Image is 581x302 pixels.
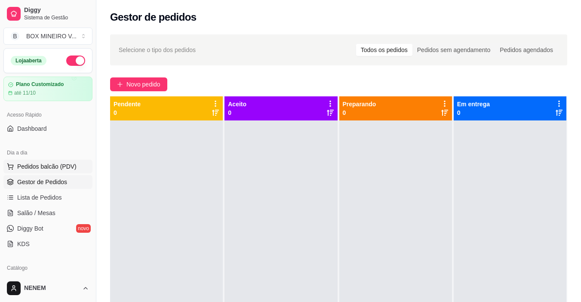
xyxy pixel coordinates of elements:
[66,55,85,66] button: Alterar Status
[228,108,246,117] p: 0
[117,81,123,87] span: plus
[3,108,92,122] div: Acesso Rápido
[17,178,67,186] span: Gestor de Pedidos
[17,224,43,233] span: Diggy Bot
[14,89,36,96] article: até 11/10
[17,240,30,248] span: KDS
[24,14,89,21] span: Sistema de Gestão
[17,124,47,133] span: Dashboard
[114,108,141,117] p: 0
[17,193,62,202] span: Lista de Pedidos
[3,222,92,235] a: Diggy Botnovo
[17,162,77,171] span: Pedidos balcão (PDV)
[24,6,89,14] span: Diggy
[3,160,92,173] button: Pedidos balcão (PDV)
[16,81,64,88] article: Plano Customizado
[17,209,55,217] span: Salão / Mesas
[356,44,412,56] div: Todos os pedidos
[3,77,92,101] a: Plano Customizadoaté 11/10
[3,28,92,45] button: Select a team
[3,146,92,160] div: Dia a dia
[24,284,79,292] span: NENEM
[114,100,141,108] p: Pendente
[126,80,160,89] span: Novo pedido
[110,10,197,24] h2: Gestor de pedidos
[3,3,92,24] a: DiggySistema de Gestão
[457,108,490,117] p: 0
[3,175,92,189] a: Gestor de Pedidos
[3,237,92,251] a: KDS
[3,261,92,275] div: Catálogo
[495,44,558,56] div: Pedidos agendados
[3,278,92,299] button: NENEM
[110,77,167,91] button: Novo pedido
[26,32,77,40] div: BOX MINEIRO V ...
[3,191,92,204] a: Lista de Pedidos
[119,45,196,55] span: Selecione o tipo dos pedidos
[11,56,46,65] div: Loja aberta
[457,100,490,108] p: Em entrega
[3,122,92,136] a: Dashboard
[228,100,246,108] p: Aceito
[3,206,92,220] a: Salão / Mesas
[412,44,495,56] div: Pedidos sem agendamento
[343,108,376,117] p: 0
[343,100,376,108] p: Preparando
[11,32,19,40] span: B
